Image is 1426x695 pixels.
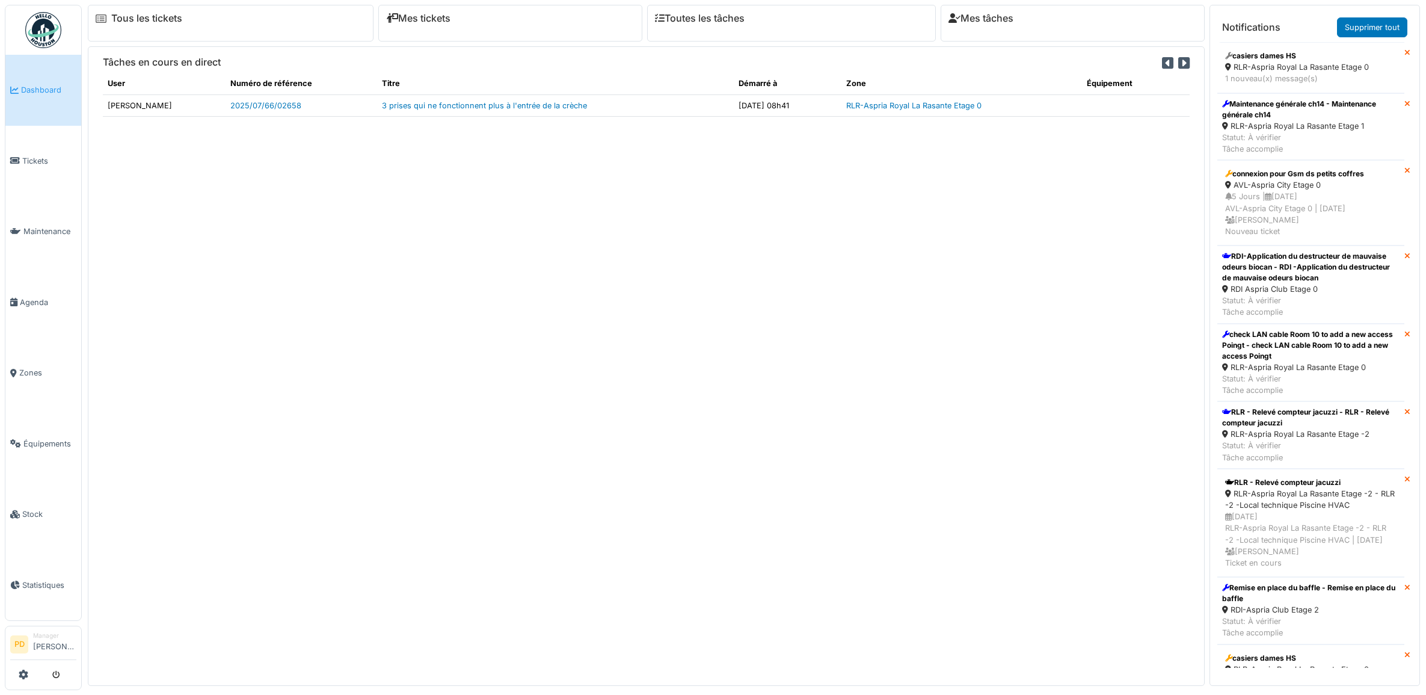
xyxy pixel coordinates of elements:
a: check LAN cable Room 10 to add a new access Poingt - check LAN cable Room 10 to add a new access ... [1217,324,1404,402]
a: RLR-Aspria Royal La Rasante Etage 0 [846,101,982,110]
span: Zones [19,367,76,378]
div: Manager [33,631,76,640]
a: RLR - Relevé compteur jacuzzi RLR-Aspria Royal La Rasante Etage -2 - RLR -2 -Local technique Pisc... [1217,469,1404,577]
a: Supprimer tout [1337,17,1407,37]
div: RLR-Aspria Royal La Rasante Etage 0 [1225,664,1397,675]
span: Équipements [23,438,76,449]
th: Numéro de référence [226,73,377,94]
a: PD Manager[PERSON_NAME] [10,631,76,660]
td: [PERSON_NAME] [103,94,226,116]
a: 2025/07/66/02658 [230,101,301,110]
li: PD [10,635,28,653]
div: Remise en place du baffle - Remise en place du baffle [1222,582,1400,604]
div: RLR-Aspria Royal La Rasante Etage 0 [1222,362,1400,373]
a: Tous les tickets [111,13,182,24]
div: Statut: À vérifier Tâche accomplie [1222,616,1400,638]
div: Statut: À vérifier Tâche accomplie [1222,440,1400,463]
a: Toutes les tâches [655,13,745,24]
a: Maintenance générale ch14 - Maintenance générale ch14 RLR-Aspria Royal La Rasante Etage 1 Statut:... [1217,93,1404,161]
div: RLR-Aspria Royal La Rasante Etage 1 [1222,120,1400,132]
div: RDI-Aspria Club Etage 2 [1222,604,1400,616]
a: Maintenance [5,196,81,267]
a: Stock [5,479,81,550]
div: RDI-Application du destructeur de mauvaise odeurs biocan - RDI -Application du destructeur de mau... [1222,251,1400,283]
a: Équipements [5,409,81,480]
div: 5 Jours | [DATE] AVL-Aspria City Etage 0 | [DATE] [PERSON_NAME] Nouveau ticket [1225,191,1397,237]
a: Zones [5,338,81,409]
div: casiers dames HS [1225,653,1397,664]
th: Titre [377,73,733,94]
a: Remise en place du baffle - Remise en place du baffle RDI-Aspria Club Etage 2 Statut: À vérifierT... [1217,577,1404,644]
a: Dashboard [5,55,81,126]
span: Dashboard [21,84,76,96]
div: [DATE] RLR-Aspria Royal La Rasante Etage -2 - RLR -2 -Local technique Piscine HVAC | [DATE] [PERS... [1225,511,1397,569]
div: Statut: À vérifier Tâche accomplie [1222,373,1400,396]
div: casiers dames HS [1225,51,1397,61]
span: Maintenance [23,226,76,237]
span: Tickets [22,155,76,167]
a: Statistiques [5,550,81,621]
span: Agenda [20,297,76,308]
div: RLR-Aspria Royal La Rasante Etage -2 [1222,428,1400,440]
div: RLR - Relevé compteur jacuzzi [1225,477,1397,488]
span: Statistiques [22,579,76,591]
div: 1 nouveau(x) message(s) [1225,73,1397,84]
a: RLR - Relevé compteur jacuzzi - RLR - Relevé compteur jacuzzi RLR-Aspria Royal La Rasante Etage -... [1217,401,1404,469]
div: Maintenance générale ch14 - Maintenance générale ch14 [1222,99,1400,120]
div: connexion pour Gsm ds petits coffres [1225,168,1397,179]
div: check LAN cable Room 10 to add a new access Poingt - check LAN cable Room 10 to add a new access ... [1222,329,1400,362]
div: RDI Aspria Club Etage 0 [1222,283,1400,295]
span: Stock [22,508,76,520]
a: connexion pour Gsm ds petits coffres AVL-Aspria City Etage 0 5 Jours |[DATE]AVL-Aspria City Etage... [1217,160,1404,246]
a: 3 prises qui ne fonctionnent plus à l'entrée de la crèche [382,101,587,110]
img: Badge_color-CXgf-gQk.svg [25,12,61,48]
th: Zone [841,73,1082,94]
a: RDI-Application du destructeur de mauvaise odeurs biocan - RDI -Application du destructeur de mau... [1217,246,1404,324]
a: Agenda [5,267,81,338]
th: Démarré à [734,73,841,94]
td: [DATE] 08h41 [734,94,841,116]
a: Tickets [5,126,81,197]
h6: Notifications [1222,22,1280,33]
div: AVL-Aspria City Etage 0 [1225,179,1397,191]
li: [PERSON_NAME] [33,631,76,657]
a: casiers dames HS RLR-Aspria Royal La Rasante Etage 0 1 nouveau(x) message(s) [1217,42,1404,93]
div: Statut: À vérifier Tâche accomplie [1222,295,1400,318]
span: translation missing: fr.shared.user [108,79,125,88]
a: Mes tickets [386,13,450,24]
a: Mes tâches [948,13,1013,24]
div: RLR-Aspria Royal La Rasante Etage -2 - RLR -2 -Local technique Piscine HVAC [1225,488,1397,511]
div: Statut: À vérifier Tâche accomplie [1222,132,1400,155]
div: RLR - Relevé compteur jacuzzi - RLR - Relevé compteur jacuzzi [1222,407,1400,428]
div: RLR-Aspria Royal La Rasante Etage 0 [1225,61,1397,73]
th: Équipement [1082,73,1190,94]
h6: Tâches en cours en direct [103,57,221,68]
